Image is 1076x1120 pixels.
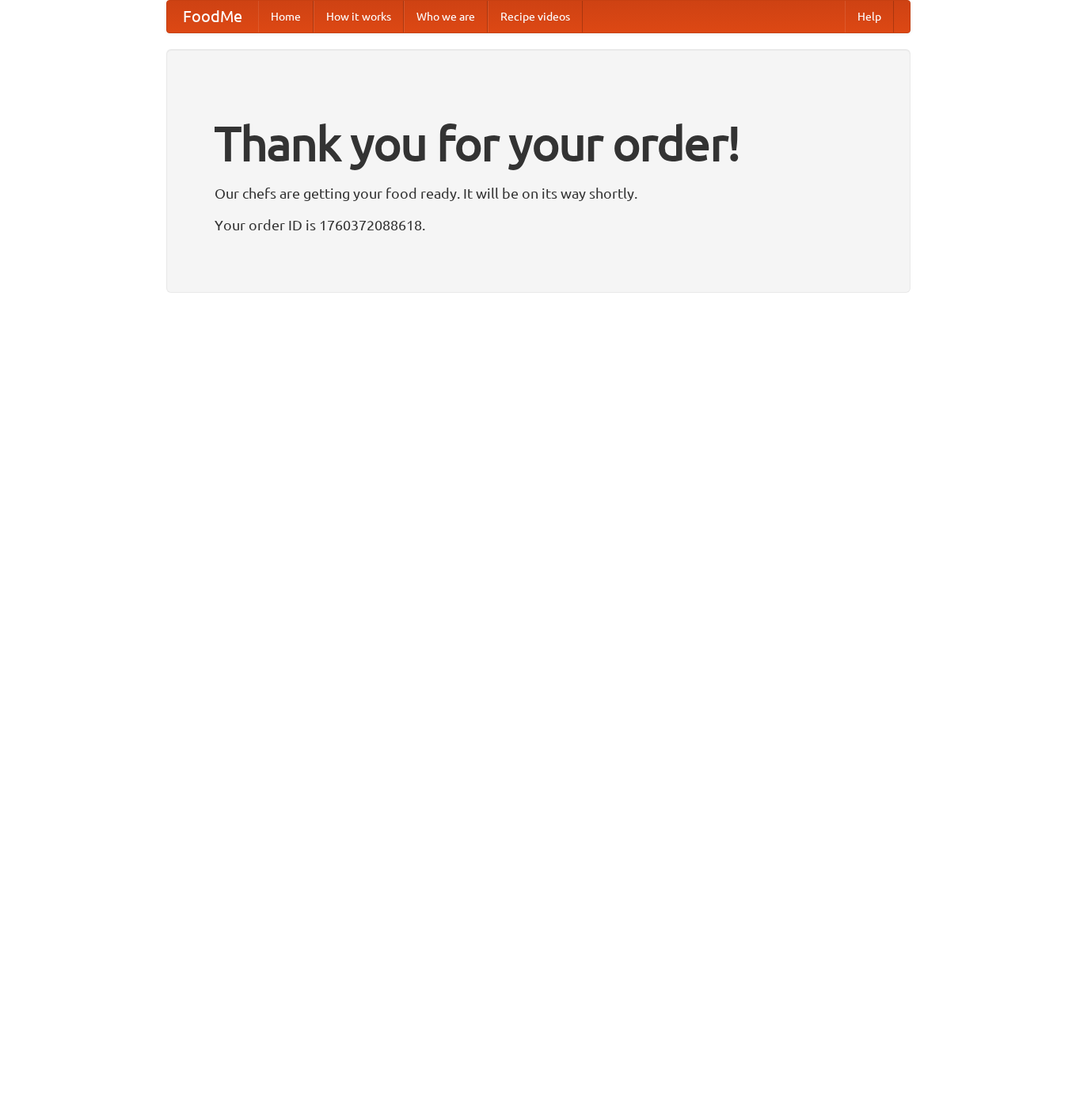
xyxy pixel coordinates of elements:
a: Recipe videos [488,1,583,32]
a: Home [258,1,314,32]
a: How it works [314,1,404,32]
a: Help [845,1,894,32]
a: Who we are [404,1,488,32]
h1: Thank you for your order! [215,105,862,181]
p: Your order ID is 1760372088618. [215,213,862,237]
p: Our chefs are getting your food ready. It will be on its way shortly. [215,181,862,205]
a: FoodMe [167,1,258,32]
